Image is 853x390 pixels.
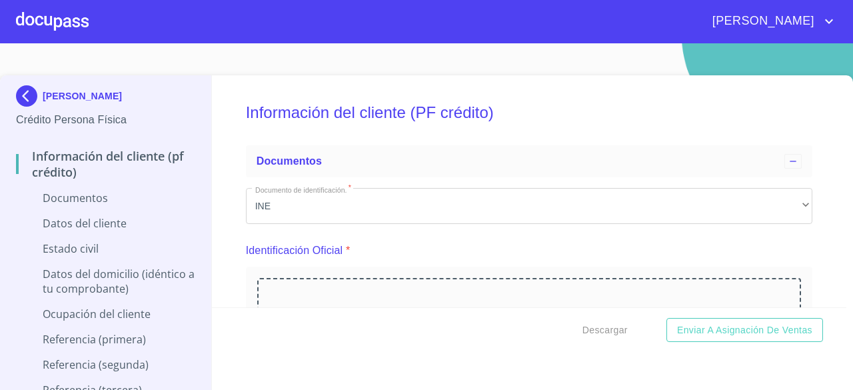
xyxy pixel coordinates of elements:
p: Información del cliente (PF crédito) [16,148,195,180]
span: Descargar [582,322,628,339]
p: [PERSON_NAME] [43,91,122,101]
img: Docupass spot blue [16,85,43,107]
span: Enviar a Asignación de Ventas [677,322,812,339]
button: Descargar [577,318,633,343]
p: Documentos [16,191,195,205]
div: [PERSON_NAME] [16,85,195,112]
h5: Información del cliente (PF crédito) [246,85,812,140]
p: Ocupación del Cliente [16,307,195,321]
p: Crédito Persona Física [16,112,195,128]
div: Documentos [246,145,812,177]
span: [PERSON_NAME] [702,11,821,32]
button: Enviar a Asignación de Ventas [666,318,823,343]
p: Referencia (segunda) [16,357,195,372]
p: Identificación Oficial [246,243,343,259]
button: account of current user [702,11,837,32]
p: Referencia (primera) [16,332,195,347]
p: Estado Civil [16,241,195,256]
span: Documentos [257,155,322,167]
div: INE [246,188,812,224]
p: Datos del domicilio (idéntico a tu comprobante) [16,267,195,296]
p: Datos del cliente [16,216,195,231]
